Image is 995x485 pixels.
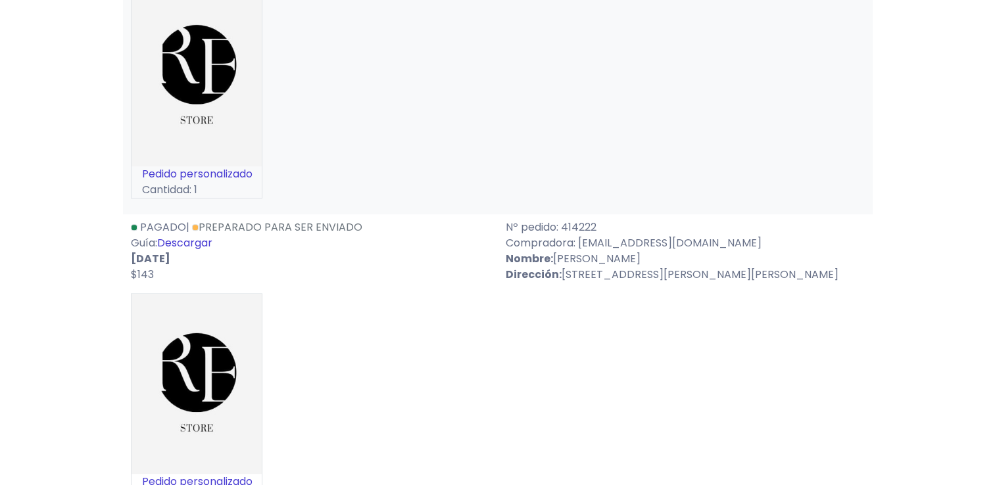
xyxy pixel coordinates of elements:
p: Nº pedido: 414222 [506,219,865,235]
span: Pagado [140,219,186,235]
p: [PERSON_NAME] [506,251,865,267]
div: | Guía: [123,219,498,283]
p: Compradora: [EMAIL_ADDRESS][DOMAIN_NAME] [506,235,865,251]
strong: Dirección: [506,267,562,282]
img: small_1739506826201.jpeg [132,294,262,474]
strong: Nombre: [506,251,553,266]
a: Pedido personalizado [142,166,253,181]
span: $143 [131,267,154,282]
p: [DATE] [131,251,490,267]
p: [STREET_ADDRESS][PERSON_NAME][PERSON_NAME] [506,267,865,283]
a: Preparado para ser enviado [192,219,362,235]
p: Cantidad: 1 [132,182,262,198]
a: Descargar [157,235,212,250]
